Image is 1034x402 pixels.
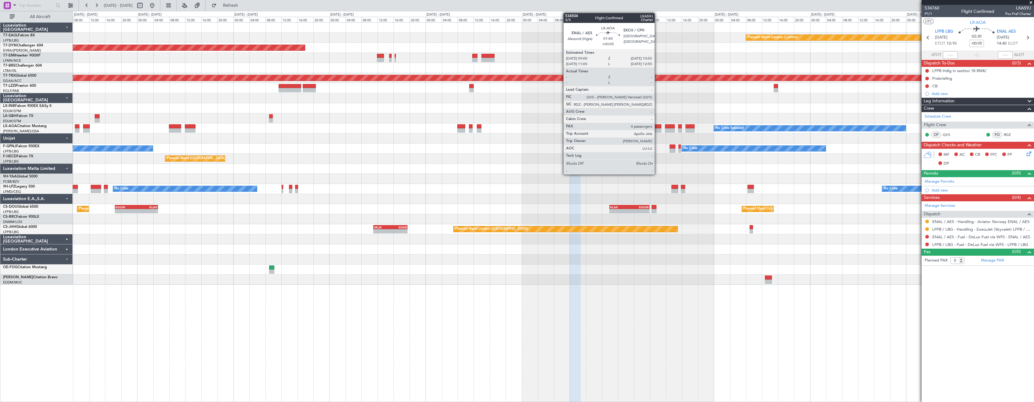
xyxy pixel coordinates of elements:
[1008,41,1018,47] span: ELDT
[554,17,570,22] div: 08:00
[3,185,15,188] span: 9H-LPZ
[3,48,41,53] a: EVRA/[PERSON_NAME]
[714,17,730,22] div: 00:00
[74,12,97,17] div: [DATE] - [DATE]
[3,38,19,43] a: LFPB/LBG
[924,98,955,105] span: Leg Information
[3,68,17,73] a: LTBA/ISL
[455,225,528,234] div: Planned Maint London ([GEOGRAPHIC_DATA])
[932,91,1031,96] div: Add new
[924,170,938,177] span: Permits
[249,17,265,22] div: 04:00
[426,12,450,17] div: [DATE] - [DATE]
[3,265,47,269] a: OE-FOGCitation Mustang
[3,104,15,108] span: LX-INB
[990,152,997,158] span: FFC
[115,184,129,193] div: No Crew
[602,17,618,22] div: 20:00
[981,258,1004,264] a: Manage PAX
[329,17,345,22] div: 00:00
[3,205,38,209] a: CS-DOUGlobal 6500
[374,225,390,229] div: HKJK
[932,227,1031,232] a: LFPB / LBG - Handling - ExecuJet (Skyvalet) LFPB / LBG
[115,209,137,213] div: -
[3,79,22,83] a: DGAA/ACC
[3,34,18,37] span: T7-EAGL
[3,109,21,113] a: EDLW/DTM
[185,17,201,22] div: 12:00
[410,17,426,22] div: 20:00
[570,17,586,22] div: 12:00
[925,203,955,209] a: Manage Services
[79,204,175,214] div: Planned Maint [GEOGRAPHIC_DATA] ([GEOGRAPHIC_DATA])
[3,175,38,178] a: 9H-YAAGlobal 5000
[932,188,1031,193] div: Add new
[925,258,948,264] label: Planned PAX
[874,17,890,22] div: 16:00
[650,17,666,22] div: 08:00
[944,161,949,167] span: DP
[858,17,874,22] div: 12:00
[923,19,934,24] button: UTC
[3,155,16,158] span: F-HECD
[932,242,1028,247] a: LFPB / LBG - Fuel - DeLux Fuel via WFS - LFPB / LBG
[3,280,22,285] a: EDDM/MUC
[209,1,245,10] button: Refresh
[975,152,980,158] span: CR
[959,152,965,158] span: AC
[970,19,986,26] span: LX-AOA
[746,17,762,22] div: 08:00
[3,64,16,68] span: T7-BRE
[281,17,297,22] div: 12:00
[890,17,906,22] div: 20:00
[925,5,939,11] span: 534760
[931,131,941,138] div: CP
[89,17,105,22] div: 12:00
[217,17,233,22] div: 20:00
[924,60,955,67] span: Dispatch To-Dos
[523,12,546,17] div: [DATE] - [DATE]
[390,225,407,229] div: EGKB
[201,17,217,22] div: 16:00
[121,17,137,22] div: 20:00
[744,204,840,214] div: Planned Maint [GEOGRAPHIC_DATA] ([GEOGRAPHIC_DATA])
[935,35,948,41] span: [DATE]
[3,74,16,78] span: T7-TRX
[1012,60,1021,66] span: (0/3)
[7,12,66,22] button: All Aircraft
[778,17,794,22] div: 16:00
[924,249,930,256] span: Pax
[313,17,329,22] div: 20:00
[3,119,21,123] a: EDLW/DTM
[361,17,377,22] div: 08:00
[330,12,354,17] div: [DATE] - [DATE]
[925,114,951,120] a: Schedule Crew
[907,12,930,17] div: [DATE] - [DATE]
[730,17,746,22] div: 04:00
[3,34,35,37] a: T7-EAGLFalcon 8X
[3,276,57,279] a: [PERSON_NAME]Citation Bravo
[3,155,33,158] a: F-HECDFalcon 7X
[3,114,33,118] a: LX-GBHFalcon 7X
[3,89,19,93] a: EGLF/FAB
[1012,170,1021,176] span: (0/0)
[683,144,697,153] div: No Crew
[137,205,158,209] div: KLAX
[925,11,939,16] span: P1/1
[104,3,133,8] span: [DATE] - [DATE]
[698,17,714,22] div: 20:00
[506,17,521,22] div: 20:00
[924,142,982,149] span: Dispatch Checks and Weather
[997,41,1007,47] span: 14:40
[944,152,949,158] span: MF
[924,194,940,201] span: Services
[538,17,554,22] div: 04:00
[935,29,953,35] span: LFPB LBG
[1005,5,1031,11] span: LXA59J
[490,17,506,22] div: 16:00
[390,229,407,233] div: -
[137,209,158,213] div: -
[826,17,842,22] div: 04:00
[3,54,15,57] span: T7-EMI
[458,17,473,22] div: 08:00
